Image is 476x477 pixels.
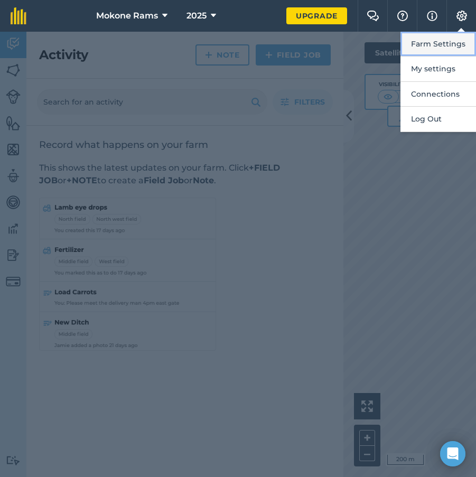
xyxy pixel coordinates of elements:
img: A question mark icon [396,11,409,21]
button: Log Out [400,107,476,132]
span: 2025 [186,10,207,22]
a: Upgrade [286,7,347,24]
img: A cog icon [455,11,468,21]
img: svg+xml;base64,PHN2ZyB4bWxucz0iaHR0cDovL3d3dy53My5vcmcvMjAwMC9zdmciIHdpZHRoPSIxNyIgaGVpZ2h0PSIxNy... [427,10,437,22]
span: Mokone Rams [96,10,158,22]
div: Open Intercom Messenger [440,441,465,466]
button: Connections [400,82,476,107]
img: fieldmargin Logo [11,7,26,24]
button: Farm Settings [400,32,476,57]
img: Two speech bubbles overlapping with the left bubble in the forefront [367,11,379,21]
button: My settings [400,57,476,81]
